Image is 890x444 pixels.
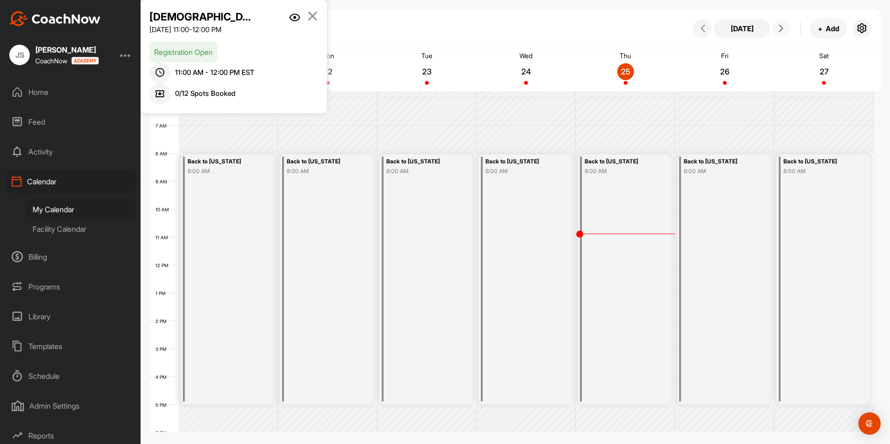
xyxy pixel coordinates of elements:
[150,346,176,352] div: 3 PM
[585,156,656,167] div: Back to [US_STATE]
[175,88,236,99] span: 0 / 12 Spots Booked
[518,67,534,76] p: 24
[321,52,334,60] p: Mon
[319,67,336,76] p: 22
[149,25,254,35] div: [DATE] 11:00-12:00 PM
[5,245,136,269] div: Billing
[421,52,432,60] p: Tue
[150,318,176,324] div: 2 PM
[150,430,176,436] div: 6 PM
[620,52,631,60] p: Thu
[5,305,136,328] div: Library
[576,48,675,91] a: September 25, 2025
[150,290,175,296] div: 1 PM
[5,335,136,358] div: Templates
[810,19,847,39] button: +Add
[278,48,377,91] a: September 22, 2025
[386,156,458,167] div: Back to [US_STATE]
[287,156,358,167] div: Back to [US_STATE]
[150,207,178,212] div: 10 AM
[684,156,755,167] div: Back to [US_STATE]
[775,48,874,91] a: September 27, 2025
[5,81,136,104] div: Home
[5,140,136,163] div: Activity
[188,167,259,175] div: 8:00 AM
[35,57,99,65] div: CoachNow
[585,167,656,175] div: 8:00 AM
[9,11,101,26] img: CoachNow
[816,67,832,76] p: 27
[149,9,254,25] p: [DEMOGRAPHIC_DATA]' Clinic
[617,67,634,76] p: 25
[150,123,176,128] div: 7 AM
[386,167,458,175] div: 8:00 AM
[783,156,855,167] div: Back to [US_STATE]
[5,170,136,193] div: Calendar
[721,52,728,60] p: Fri
[71,57,99,65] img: CoachNow acadmey
[150,262,178,268] div: 12 PM
[818,24,823,34] span: +
[26,219,136,239] div: Facility Calendar
[175,67,254,78] span: 11:00 AM - 12:00 PM EST
[675,48,774,91] a: September 26, 2025
[684,167,755,175] div: 8:00 AM
[5,394,136,417] div: Admin Settings
[519,52,533,60] p: Wed
[716,67,733,76] p: 26
[149,42,217,62] p: Registration Open
[150,151,176,156] div: 8 AM
[150,235,177,240] div: 11 AM
[26,200,136,219] div: My Calendar
[150,402,176,408] div: 5 PM
[9,45,30,65] div: JS
[485,156,557,167] div: Back to [US_STATE]
[477,48,576,91] a: September 24, 2025
[378,48,477,91] a: September 23, 2025
[5,364,136,388] div: Schedule
[819,52,829,60] p: Sat
[485,167,557,175] div: 8:00 AM
[858,412,881,435] div: Open Intercom Messenger
[418,67,435,76] p: 23
[188,156,259,167] div: Back to [US_STATE]
[289,13,300,21] img: eye
[5,110,136,134] div: Feed
[35,46,99,54] div: [PERSON_NAME]
[783,167,855,175] div: 8:00 AM
[5,275,136,298] div: Programs
[150,374,176,380] div: 4 PM
[714,19,770,38] button: [DATE]
[287,167,358,175] div: 8:00 AM
[150,179,176,184] div: 9 AM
